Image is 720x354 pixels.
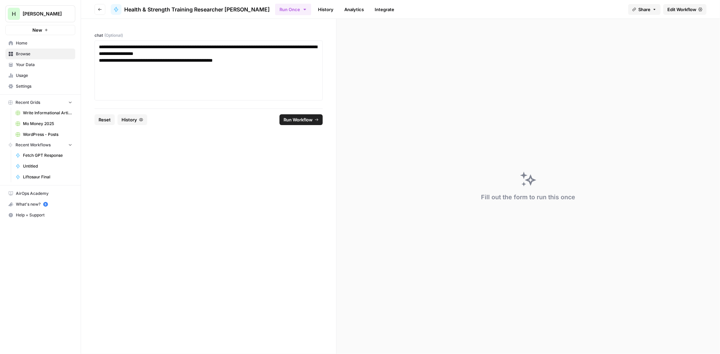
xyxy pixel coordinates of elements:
[16,72,72,79] span: Usage
[16,142,51,148] span: Recent Workflows
[23,121,72,127] span: Mo Money 2025
[16,99,40,106] span: Recent Grids
[104,32,123,38] span: (Optional)
[5,199,75,210] button: What's new? 5
[43,202,48,207] a: 5
[95,114,115,125] button: Reset
[5,49,75,59] a: Browse
[23,131,72,138] span: WordPress - Posts
[5,5,75,22] button: Workspace: Hasbrook
[5,188,75,199] a: AirOps Academy
[32,27,42,33] span: New
[5,25,75,35] button: New
[667,6,696,13] span: Edit Workflow
[124,5,270,13] span: Health & Strength Training Researcher [PERSON_NAME]
[638,6,650,13] span: Share
[5,97,75,108] button: Recent Grids
[117,114,147,125] button: History
[5,70,75,81] a: Usage
[95,32,323,38] label: chat
[5,59,75,70] a: Your Data
[16,40,72,46] span: Home
[314,4,338,15] a: History
[12,161,75,172] a: Untitled
[12,10,16,18] span: H
[23,174,72,180] span: Liftosaur Final
[5,210,75,220] button: Help + Support
[122,116,137,123] span: History
[628,4,661,15] button: Share
[279,114,323,125] button: Run Workflow
[5,38,75,49] a: Home
[340,4,368,15] a: Analytics
[23,10,63,17] span: [PERSON_NAME]
[371,4,398,15] a: Integrate
[16,62,72,68] span: Your Data
[12,108,75,118] a: Write Informational Article
[45,203,46,206] text: 5
[12,172,75,182] a: Liftosaur Final
[663,4,706,15] a: Edit Workflow
[5,140,75,150] button: Recent Workflows
[12,150,75,161] a: Fetch GPT Response
[23,152,72,158] span: Fetch GPT Response
[16,51,72,57] span: Browse
[111,4,270,15] a: Health & Strength Training Researcher [PERSON_NAME]
[12,118,75,129] a: Mo Money 2025
[6,199,75,209] div: What's new?
[481,193,576,202] div: Fill out the form to run this once
[16,83,72,89] span: Settings
[99,116,111,123] span: Reset
[16,212,72,218] span: Help + Support
[23,163,72,169] span: Untitled
[12,129,75,140] a: WordPress - Posts
[23,110,72,116] span: Write Informational Article
[284,116,313,123] span: Run Workflow
[275,4,311,15] button: Run Once
[16,190,72,197] span: AirOps Academy
[5,81,75,92] a: Settings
